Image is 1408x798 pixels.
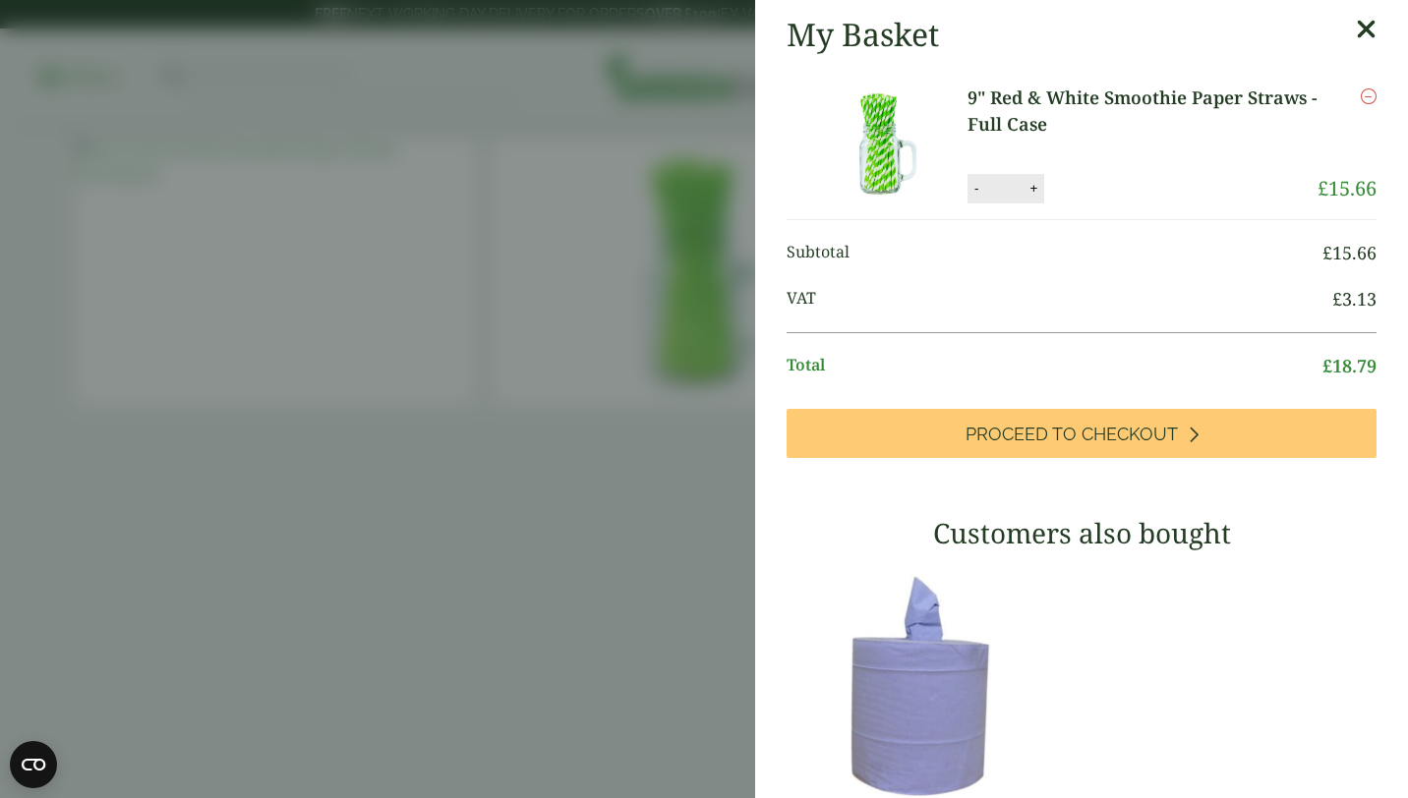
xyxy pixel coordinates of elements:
[1322,241,1332,264] span: £
[787,517,1377,550] h3: Customers also bought
[1322,241,1377,264] bdi: 15.66
[787,286,1332,313] span: VAT
[1332,287,1342,311] span: £
[1318,175,1377,201] bdi: 15.66
[1332,287,1377,311] bdi: 3.13
[968,180,984,197] button: -
[787,240,1322,266] span: Subtotal
[787,409,1377,458] a: Proceed to Checkout
[791,85,968,202] img: 8" Line Green & White Paper Straws-Full Case-0
[787,16,939,53] h2: My Basket
[787,353,1322,379] span: Total
[1361,85,1377,108] a: Remove this item
[1322,354,1377,377] bdi: 18.79
[10,741,57,788] button: Open CMP widget
[968,85,1318,138] a: 9" Red & White Smoothie Paper Straws - Full Case
[966,424,1178,445] span: Proceed to Checkout
[1322,354,1332,377] span: £
[1318,175,1328,201] span: £
[1024,180,1043,197] button: +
